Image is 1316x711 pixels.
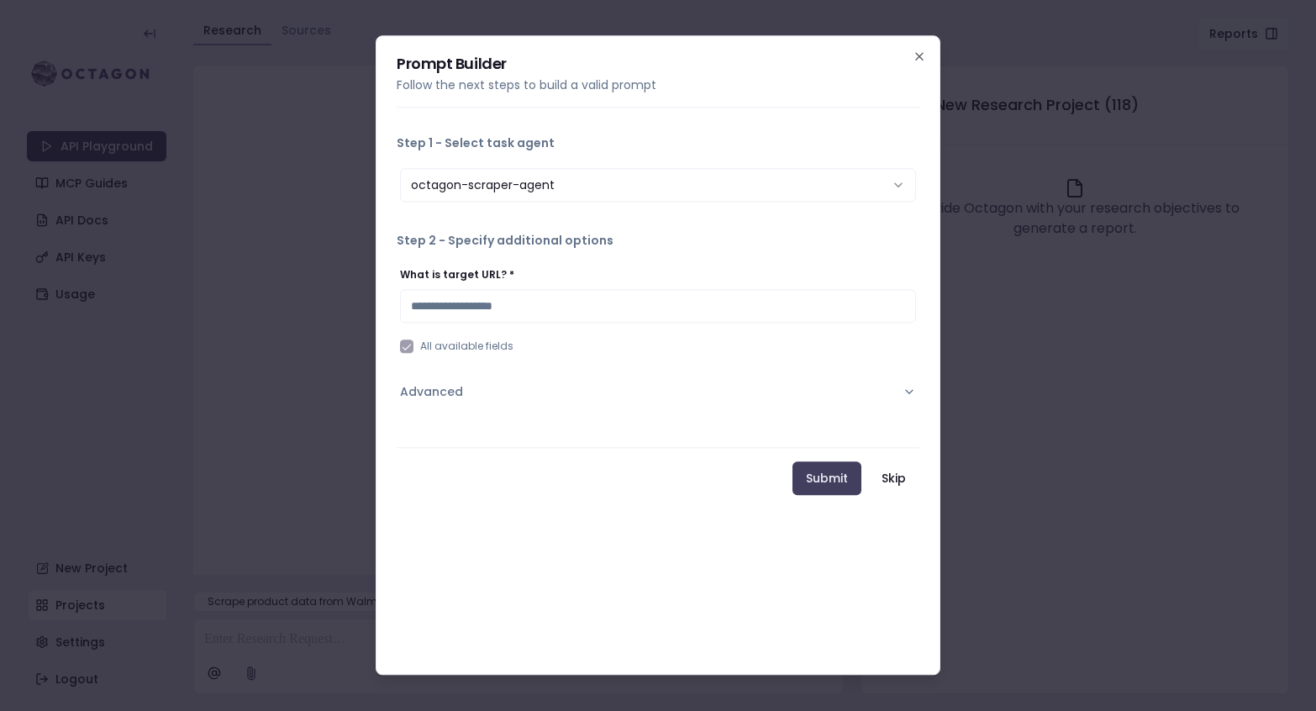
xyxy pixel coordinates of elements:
button: Step 2 - Specify additional options [397,219,919,262]
button: Step 1 - Select task agent [397,121,919,165]
div: Step 2 - Specify additional options [397,262,919,434]
label: What is target URL? * [400,267,514,282]
button: Skip [868,461,919,495]
h2: Prompt Builder [397,56,919,71]
button: Submit [792,461,861,495]
label: All available fields [420,340,513,353]
button: Advanced [400,370,916,413]
p: Follow the next steps to build a valid prompt [397,76,919,93]
div: Step 1 - Select task agent [397,165,919,205]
